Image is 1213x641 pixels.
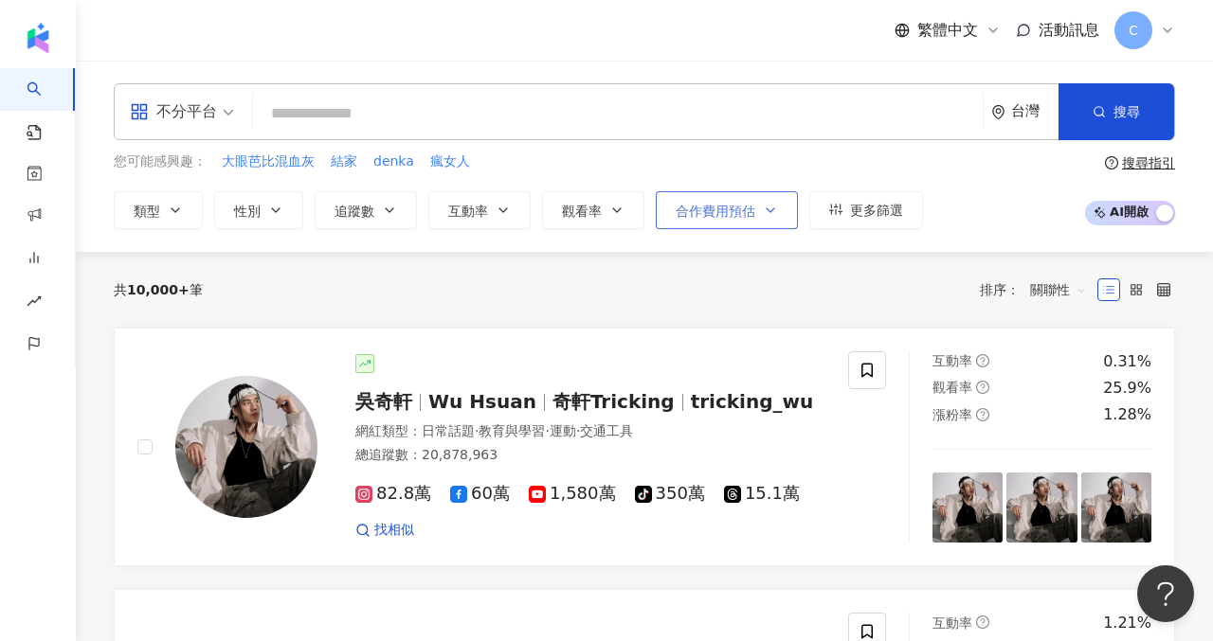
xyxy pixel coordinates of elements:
[23,23,53,53] img: logo icon
[850,203,903,218] span: 更多篩選
[562,204,602,219] span: 觀看率
[932,407,972,422] span: 漲粉率
[1011,103,1059,119] div: 台灣
[315,191,417,229] button: 追蹤數
[1039,21,1099,39] span: 活動訊息
[175,376,317,518] img: KOL Avatar
[1006,472,1077,543] img: post-image
[27,282,42,325] span: rise
[1103,613,1151,633] div: 1.21%
[932,615,972,631] span: 互動率
[552,390,675,413] span: 奇軒Tricking
[917,20,978,41] span: 繁體中文
[355,446,825,465] div: 總追蹤數 ： 20,878,963
[221,151,316,172] button: 大眼芭比混血灰
[656,191,798,229] button: 合作費用預估
[550,423,576,438] span: 運動
[475,423,479,438] span: ·
[580,423,633,438] span: 交通工具
[372,151,415,172] button: denka
[134,204,160,219] span: 類型
[1129,20,1138,41] span: C
[430,152,470,171] span: 瘋女人
[355,390,412,413] span: 吳奇軒
[214,191,303,229] button: 性別
[127,282,190,297] span: 10,000+
[130,102,149,121] span: appstore
[428,390,536,413] span: Wu Hsuan
[691,390,814,413] span: tricking_wu
[114,282,203,297] div: 共 筆
[428,191,531,229] button: 互動率
[676,204,755,219] span: 合作費用預估
[576,423,580,438] span: ·
[355,521,414,540] a: 找相似
[479,423,545,438] span: 教育與學習
[222,152,315,171] span: 大眼芭比混血灰
[130,97,217,127] div: 不分平台
[529,484,616,504] span: 1,580萬
[335,204,374,219] span: 追蹤數
[1103,378,1151,399] div: 25.9%
[1137,565,1194,622] iframe: Help Scout Beacon - Open
[450,484,510,504] span: 60萬
[1113,104,1140,119] span: 搜尋
[355,484,431,504] span: 82.8萬
[374,521,414,540] span: 找相似
[809,191,923,229] button: 更多篩選
[1059,83,1174,140] button: 搜尋
[429,151,471,172] button: 瘋女人
[422,423,475,438] span: 日常話題
[932,353,972,368] span: 互動率
[355,422,825,441] div: 網紅類型 ：
[448,204,488,219] span: 互動率
[991,105,1005,119] span: environment
[1122,155,1175,170] div: 搜尋指引
[545,423,549,438] span: ·
[1081,472,1151,543] img: post-image
[932,380,972,395] span: 觀看率
[724,484,800,504] span: 15.1萬
[976,381,989,394] span: question-circle
[114,191,203,229] button: 類型
[976,615,989,629] span: question-circle
[331,152,357,171] span: 結家
[635,484,705,504] span: 350萬
[114,328,1175,567] a: KOL Avatar吳奇軒Wu Hsuan奇軒Trickingtricking_wu網紅類型：日常話題·教育與學習·運動·交通工具總追蹤數：20,878,96382.8萬60萬1,580萬350...
[976,354,989,367] span: question-circle
[542,191,644,229] button: 觀看率
[976,408,989,421] span: question-circle
[234,204,261,219] span: 性別
[27,68,64,142] a: search
[373,152,414,171] span: denka
[1105,156,1118,169] span: question-circle
[1030,275,1087,305] span: 關聯性
[980,275,1097,305] div: 排序：
[932,472,1003,543] img: post-image
[1103,351,1151,372] div: 0.31%
[1103,404,1151,425] div: 1.28%
[114,152,207,171] span: 您可能感興趣：
[330,151,358,172] button: 結家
